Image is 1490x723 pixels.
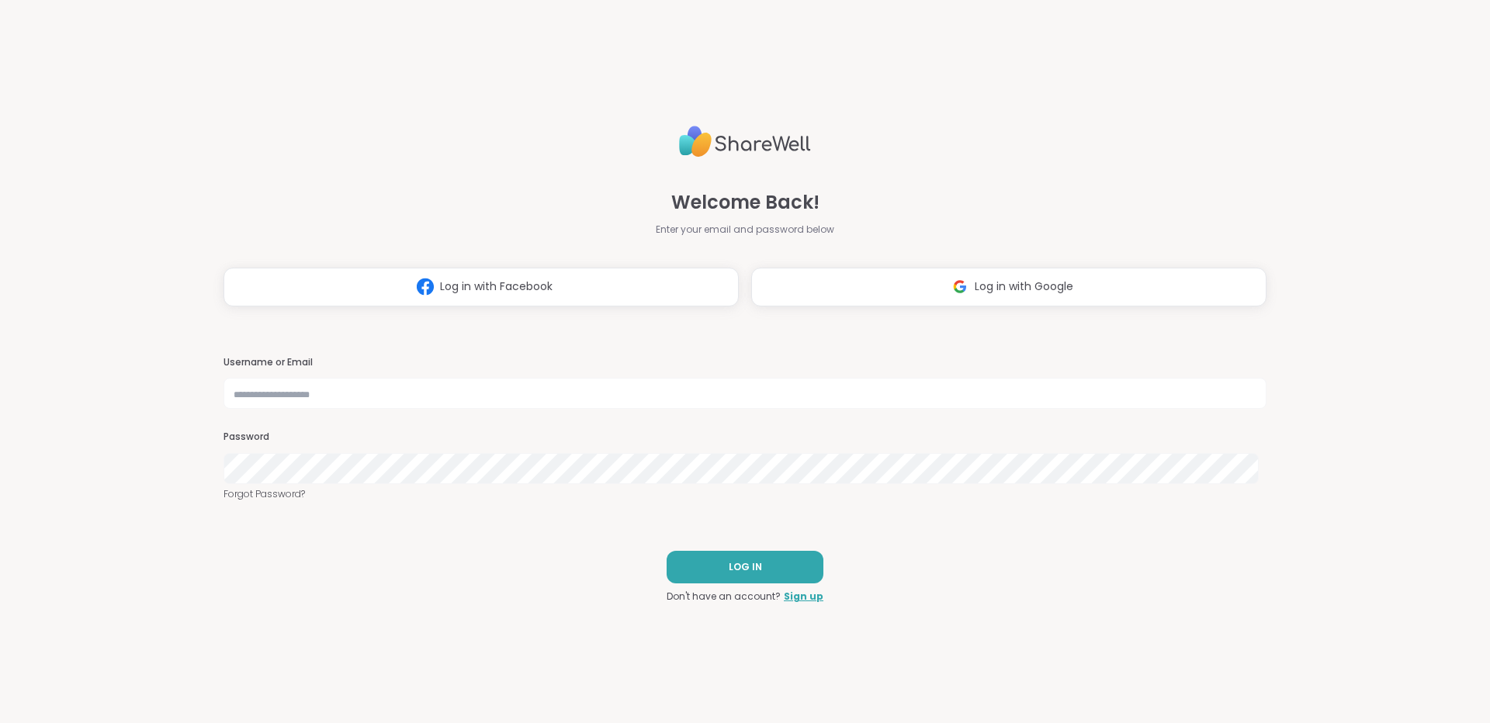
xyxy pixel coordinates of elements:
img: ShareWell Logomark [945,272,975,301]
span: Log in with Facebook [440,278,553,295]
img: ShareWell Logomark [411,272,440,301]
span: Log in with Google [975,278,1073,295]
span: Don't have an account? [667,590,781,604]
a: Sign up [784,590,823,604]
a: Forgot Password? [223,487,1266,501]
span: Welcome Back! [671,189,819,216]
img: ShareWell Logo [679,119,811,164]
button: Log in with Google [751,268,1266,306]
span: Enter your email and password below [656,223,834,237]
span: LOG IN [729,560,762,574]
h3: Username or Email [223,356,1266,369]
h3: Password [223,431,1266,444]
button: Log in with Facebook [223,268,739,306]
button: LOG IN [667,551,823,583]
